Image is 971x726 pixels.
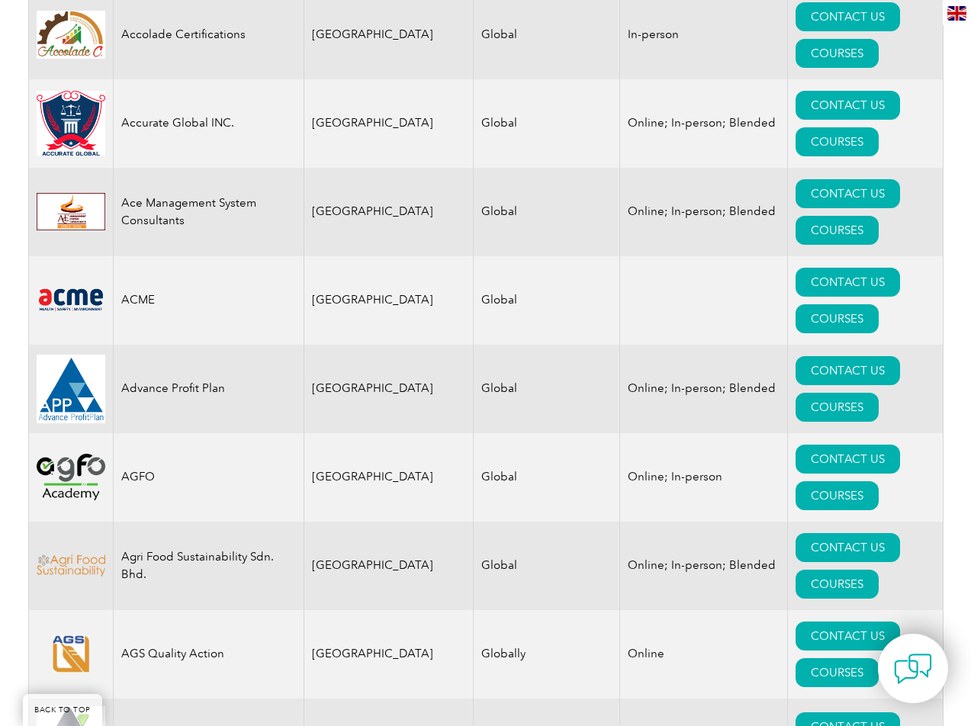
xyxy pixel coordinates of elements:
td: Online; In-person; Blended [620,79,788,168]
a: CONTACT US [796,622,900,651]
td: Global [474,168,620,256]
a: CONTACT US [796,91,900,120]
td: Global [474,522,620,610]
td: ACME [113,256,304,345]
a: COURSES [796,39,879,68]
a: CONTACT US [796,179,900,208]
td: Global [474,79,620,168]
td: Online; In-person; Blended [620,522,788,610]
td: AGFO [113,433,304,522]
td: Online; In-person; Blended [620,168,788,256]
a: COURSES [796,393,879,422]
a: COURSES [796,481,879,510]
td: [GEOGRAPHIC_DATA] [304,610,474,699]
td: Agri Food Sustainability Sdn. Bhd. [113,522,304,610]
td: Global [474,345,620,433]
a: COURSES [796,570,879,599]
td: Global [474,433,620,522]
a: BACK TO TOP [23,694,102,726]
img: contact-chat.png [894,650,932,688]
td: Global [474,256,620,345]
img: 0f03f964-e57c-ec11-8d20-002248158ec2-logo.png [37,286,105,314]
td: AGS Quality Action [113,610,304,699]
td: [GEOGRAPHIC_DATA] [304,522,474,610]
img: 1a94dd1a-69dd-eb11-bacb-002248159486-logo.jpg [37,11,105,59]
img: a034a1f6-3919-f011-998a-0022489685a1-logo.png [37,91,105,156]
td: Online; In-person [620,433,788,522]
td: Globally [474,610,620,699]
a: COURSES [796,127,879,156]
a: COURSES [796,304,879,333]
td: Online [620,610,788,699]
a: COURSES [796,658,879,687]
td: Online; In-person; Blended [620,345,788,433]
a: CONTACT US [796,445,900,474]
td: [GEOGRAPHIC_DATA] [304,433,474,522]
img: f9836cf2-be2c-ed11-9db1-00224814fd52-logo.png [37,554,105,577]
td: [GEOGRAPHIC_DATA] [304,345,474,433]
a: CONTACT US [796,268,900,297]
a: COURSES [796,216,879,245]
td: [GEOGRAPHIC_DATA] [304,256,474,345]
a: CONTACT US [796,2,900,31]
td: Accurate Global INC. [113,79,304,168]
td: [GEOGRAPHIC_DATA] [304,79,474,168]
td: [GEOGRAPHIC_DATA] [304,168,474,256]
td: Ace Management System Consultants [113,168,304,256]
a: CONTACT US [796,533,900,562]
img: 306afd3c-0a77-ee11-8179-000d3ae1ac14-logo.jpg [37,193,105,230]
img: e8128bb3-5a91-eb11-b1ac-002248146a66-logo.png [37,635,105,673]
a: CONTACT US [796,356,900,385]
td: Advance Profit Plan [113,345,304,433]
img: 2d900779-188b-ea11-a811-000d3ae11abd-logo.png [37,454,105,500]
img: en [947,6,966,21]
img: cd2924ac-d9bc-ea11-a814-000d3a79823d-logo.jpg [37,355,105,423]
